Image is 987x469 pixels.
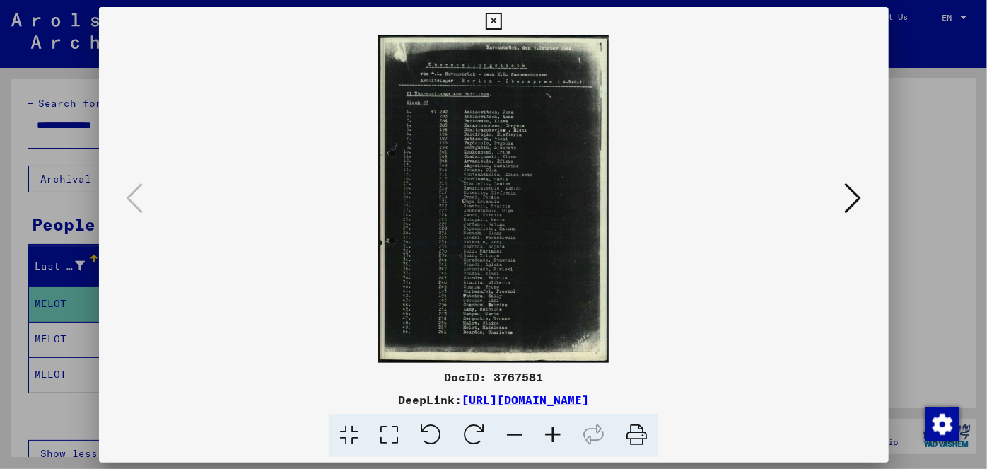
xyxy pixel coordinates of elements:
[99,391,889,408] div: DeepLink:
[925,407,959,441] div: Zustimmung ändern
[147,35,841,363] img: 001.jpg
[925,407,959,441] img: Zustimmung ändern
[99,369,889,386] div: DocID: 3767581
[462,393,589,407] a: [URL][DOMAIN_NAME]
